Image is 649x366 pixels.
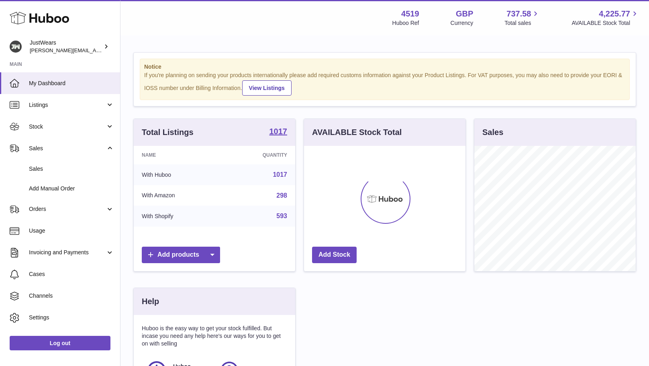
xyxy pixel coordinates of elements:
strong: GBP [456,8,473,19]
h3: Sales [482,127,503,138]
a: 593 [276,213,287,219]
h3: Help [142,296,159,307]
span: My Dashboard [29,80,114,87]
a: 1017 [269,127,288,137]
a: Add products [142,247,220,263]
span: 737.58 [506,8,531,19]
a: Add Stock [312,247,357,263]
a: View Listings [242,80,292,96]
th: Name [134,146,222,164]
div: Huboo Ref [392,19,419,27]
td: With Shopify [134,206,222,227]
a: 298 [276,192,287,199]
span: Channels [29,292,114,300]
th: Quantity [222,146,295,164]
span: Settings [29,314,114,321]
a: 1017 [273,171,287,178]
h3: Total Listings [142,127,194,138]
span: Cases [29,270,114,278]
span: AVAILABLE Stock Total [571,19,639,27]
span: Sales [29,165,114,173]
div: Currency [451,19,473,27]
td: With Huboo [134,164,222,185]
span: Invoicing and Payments [29,249,106,256]
span: 4,225.77 [599,8,630,19]
img: josh@just-wears.com [10,41,22,53]
span: Usage [29,227,114,235]
span: Listings [29,101,106,109]
strong: 1017 [269,127,288,135]
div: If you're planning on sending your products internationally please add required customs informati... [144,72,625,96]
span: Add Manual Order [29,185,114,192]
span: Orders [29,205,106,213]
span: [PERSON_NAME][EMAIL_ADDRESS][DOMAIN_NAME] [30,47,161,53]
a: 737.58 Total sales [504,8,540,27]
td: With Amazon [134,185,222,206]
a: Log out [10,336,110,350]
h3: AVAILABLE Stock Total [312,127,402,138]
p: Huboo is the easy way to get your stock fulfilled. But incase you need any help here's our ways f... [142,325,287,348]
span: Stock [29,123,106,131]
a: 4,225.77 AVAILABLE Stock Total [571,8,639,27]
div: JustWears [30,39,102,54]
strong: Notice [144,63,625,71]
strong: 4519 [401,8,419,19]
span: Total sales [504,19,540,27]
span: Sales [29,145,106,152]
